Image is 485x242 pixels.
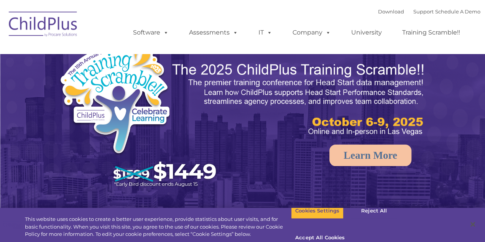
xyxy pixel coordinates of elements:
[107,82,139,88] span: Phone number
[464,216,481,233] button: Close
[378,8,480,15] font: |
[344,25,390,40] a: University
[5,6,82,44] img: ChildPlus by Procare Solutions
[378,8,404,15] a: Download
[25,216,291,238] div: This website uses cookies to create a better user experience, provide statistics about user visit...
[395,25,468,40] a: Training Scramble!!
[329,145,411,166] a: Learn More
[435,8,480,15] a: Schedule A Demo
[350,203,398,219] button: Reject All
[285,25,339,40] a: Company
[291,203,344,219] button: Cookies Settings
[125,25,176,40] a: Software
[251,25,280,40] a: IT
[413,8,434,15] a: Support
[107,51,130,56] span: Last name
[181,25,246,40] a: Assessments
